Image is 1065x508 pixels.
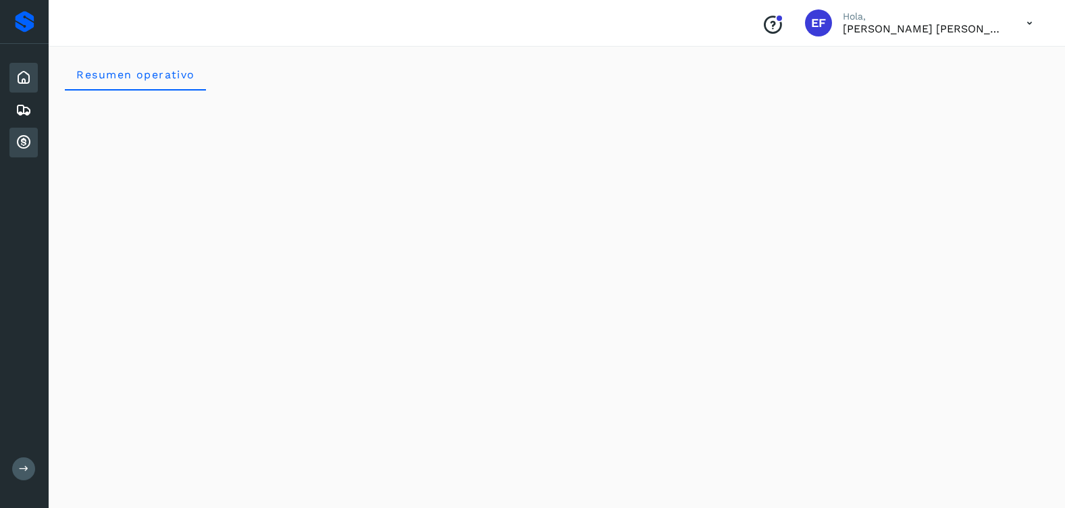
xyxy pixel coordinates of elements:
div: Cuentas por cobrar [9,128,38,157]
span: Resumen operativo [76,68,195,81]
p: Hola, [843,11,1005,22]
div: Embarques [9,95,38,125]
div: Inicio [9,63,38,93]
p: Efren Fernando Millan Quiroz [843,22,1005,35]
